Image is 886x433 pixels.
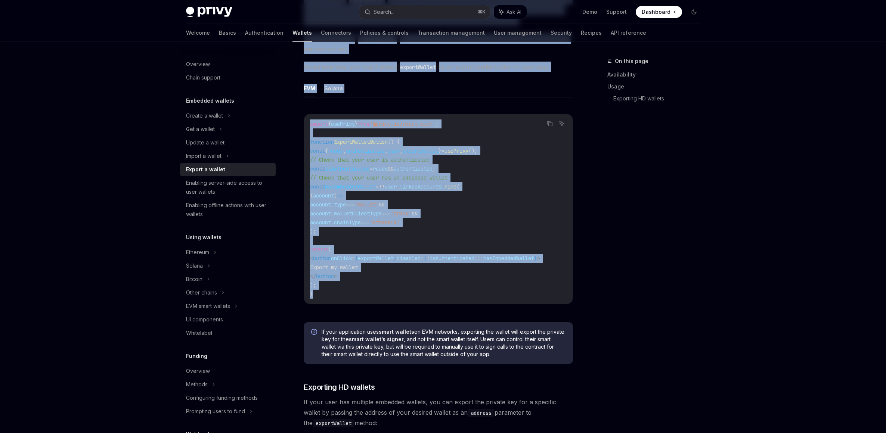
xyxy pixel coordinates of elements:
span: ( [328,246,331,253]
a: Chain support [180,71,276,84]
div: Create a wallet [186,111,223,120]
a: Basics [219,24,236,42]
span: user [388,147,400,154]
a: Connectors [321,24,351,42]
div: Whitelabel [186,328,212,337]
a: Demo [582,8,597,16]
span: function [310,138,334,145]
h5: Using wallets [186,233,221,242]
span: const [310,183,325,190]
span: ⌘ K [478,9,486,15]
span: Dashboard [642,8,670,16]
span: linkedAccounts [400,183,442,190]
img: dark logo [186,7,232,17]
span: 'ethereum' [370,219,400,226]
span: authenticated [394,165,433,172]
button: Search...⌘K [359,5,490,19]
span: > [537,255,540,262]
div: Import a wallet [186,152,221,161]
div: Get a wallet [186,125,215,134]
span: === [361,219,370,226]
span: hasEmbeddedWallet [325,183,376,190]
div: Prompting users to fund [186,407,245,416]
span: account [310,201,331,208]
a: Recipes [581,24,602,42]
span: account [310,210,331,217]
button: Ask AI [494,5,527,19]
span: ! [480,255,483,262]
div: Solana [186,261,203,270]
span: exportWallet [358,255,394,262]
span: walletClientType [334,210,382,217]
span: => [337,192,343,199]
span: , [385,147,388,154]
a: Welcome [186,24,210,42]
span: ) [334,192,337,199]
code: authenticated [355,35,400,43]
a: UI components [180,313,276,326]
span: > [334,273,337,280]
div: Search... [374,7,394,16]
span: disabled [397,255,421,262]
span: () { [388,138,400,145]
span: !! [379,183,385,190]
span: type [334,201,346,208]
span: exportWallet [403,147,439,154]
span: ! [427,255,430,262]
a: Whitelabel [180,326,276,340]
span: If your application uses on EVM networks, exporting the wallet will export the private key for th... [322,328,566,358]
span: ready [373,165,388,172]
button: Ask AI [557,119,567,128]
span: ExportWalletButton [334,138,388,145]
span: Export my wallet [310,264,358,271]
span: const [310,147,325,154]
span: If your user is not or has not yet created an embedded wallet in your app, this method will fail. [304,33,573,54]
span: } [355,121,358,127]
a: Exporting HD wallets [613,93,706,105]
span: === [346,201,355,208]
span: && [412,210,418,217]
span: isAuthenticated [430,255,474,262]
button: Solana [324,80,343,97]
div: Enabling server-side access to user wallets [186,178,271,196]
a: Configuring funding methods [180,391,276,405]
span: { [328,121,331,127]
a: smart wallets [379,328,414,335]
span: . [331,210,334,217]
div: Export a wallet [186,165,225,174]
a: Overview [180,364,276,378]
a: Enabling offline actions with user wallets [180,199,276,221]
span: (); [468,147,477,154]
span: ready [328,147,343,154]
svg: Info [311,329,319,336]
a: Enabling server-side access to user wallets [180,176,276,199]
span: onClick [331,255,352,262]
span: ( [456,183,459,190]
span: ; [433,165,436,172]
div: Bitcoin [186,275,202,284]
span: hasEmbeddedWallet [483,255,534,262]
span: On this page [615,57,648,66]
div: EVM smart wallets [186,302,230,311]
a: Security [551,24,572,42]
span: If your user has multiple embedded wallets, you can export the private key for a specific wallet ... [304,397,573,428]
div: Update a wallet [186,138,224,147]
span: const [310,165,325,172]
div: Enabling offline actions with user wallets [186,201,271,219]
span: import [310,121,328,127]
div: Chain support [186,73,220,82]
span: } [534,255,537,262]
span: button [313,255,331,262]
a: API reference [611,24,646,42]
a: User management [494,24,542,42]
span: } [310,291,313,298]
a: Usage [607,81,706,93]
span: && [388,165,394,172]
h5: Embedded wallets [186,96,234,105]
a: Availability [607,69,706,81]
span: '@privy-io/react-auth' [370,121,436,127]
div: Configuring funding methods [186,393,258,402]
span: ; [436,121,439,127]
span: account [313,192,334,199]
span: . [442,183,444,190]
